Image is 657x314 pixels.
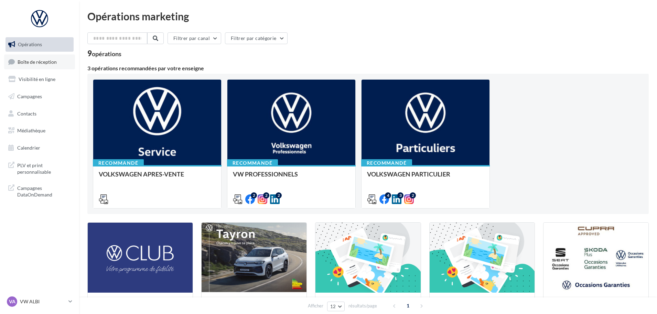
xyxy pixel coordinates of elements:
button: 12 [327,302,345,311]
button: Filtrer par canal [168,32,221,44]
div: 3 opérations recommandées par votre enseigne [87,65,649,71]
span: 1 [402,300,413,311]
span: PLV et print personnalisable [17,161,71,175]
span: VA [9,298,15,305]
a: Contacts [4,107,75,121]
div: opérations [92,51,121,57]
span: VOLKSWAGEN PARTICULIER [367,170,450,178]
span: Contacts [17,110,36,116]
a: Calendrier [4,141,75,155]
a: Campagnes [4,89,75,104]
a: PLV et print personnalisable [4,158,75,178]
a: VA VW ALBI [6,295,74,308]
a: Opérations [4,37,75,52]
span: VW PROFESSIONNELS [233,170,298,178]
span: 12 [330,304,336,309]
a: Médiathèque [4,123,75,138]
button: Filtrer par catégorie [225,32,288,44]
div: Recommandé [93,159,144,167]
p: VW ALBI [20,298,66,305]
span: Calendrier [17,145,40,151]
span: Boîte de réception [18,59,57,64]
div: 4 [385,192,391,199]
a: Boîte de réception [4,54,75,69]
div: 2 [251,192,257,199]
div: Recommandé [361,159,412,167]
span: Médiathèque [17,128,45,133]
span: Opérations [18,41,42,47]
span: Afficher [308,303,323,309]
span: VOLKSWAGEN APRES-VENTE [99,170,184,178]
div: 2 [263,192,269,199]
div: 3 [397,192,403,199]
div: 2 [410,192,416,199]
div: 2 [276,192,282,199]
a: Campagnes DataOnDemand [4,181,75,201]
span: Campagnes [17,93,42,99]
a: Visibilité en ligne [4,72,75,87]
span: Campagnes DataOnDemand [17,183,71,198]
span: Visibilité en ligne [19,76,55,82]
span: résultats/page [348,303,377,309]
div: Recommandé [227,159,278,167]
div: 9 [87,50,121,57]
div: Opérations marketing [87,11,649,21]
